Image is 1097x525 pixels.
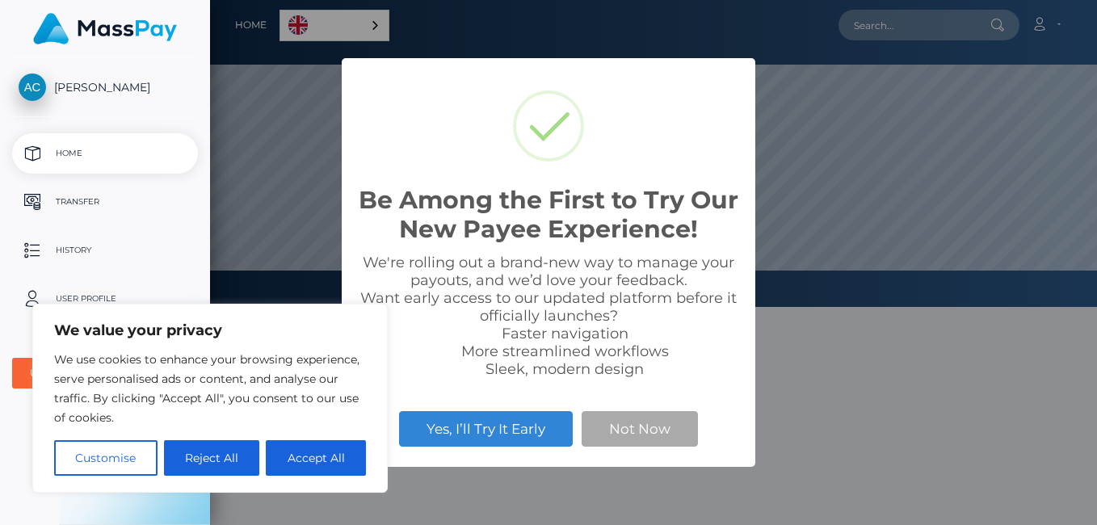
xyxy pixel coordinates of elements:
[32,304,388,493] div: We value your privacy
[19,141,191,166] p: Home
[390,342,739,360] li: More streamlined workflows
[12,80,198,94] span: [PERSON_NAME]
[390,360,739,378] li: Sleek, modern design
[399,411,573,447] button: Yes, I’ll Try It Early
[54,321,366,340] p: We value your privacy
[358,186,739,244] h2: Be Among the First to Try Our New Payee Experience!
[19,287,191,311] p: User Profile
[582,411,698,447] button: Not Now
[266,440,366,476] button: Accept All
[54,350,366,427] p: We use cookies to enhance your browsing experience, serve personalised ads or content, and analys...
[33,13,177,44] img: MassPay
[19,238,191,262] p: History
[54,440,158,476] button: Customise
[12,358,198,388] button: User Agreements
[19,190,191,214] p: Transfer
[358,254,739,378] div: We're rolling out a brand-new way to manage your payouts, and we’d love your feedback. Want early...
[164,440,260,476] button: Reject All
[390,325,739,342] li: Faster navigation
[30,367,162,380] div: User Agreements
